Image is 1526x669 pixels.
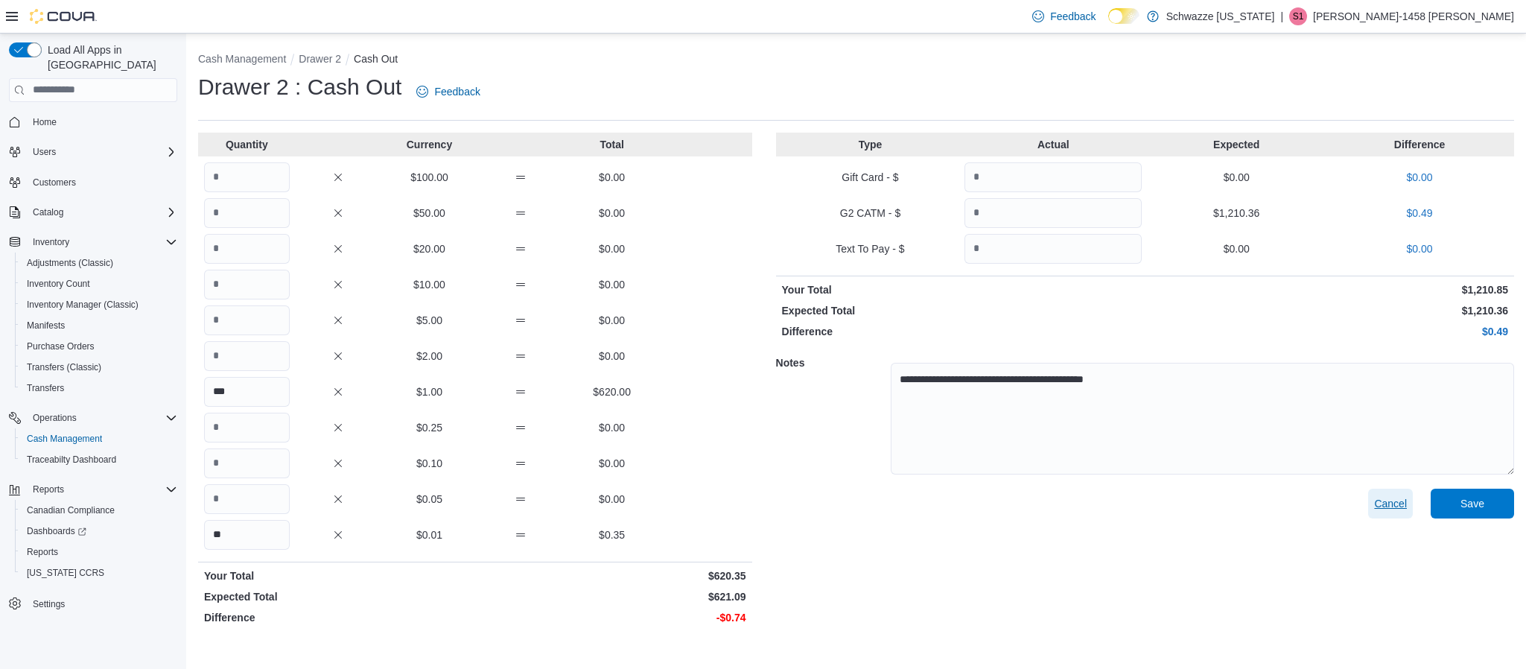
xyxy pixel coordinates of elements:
[21,254,119,272] a: Adjustments (Classic)
[204,377,290,407] input: Quantity
[782,282,1142,297] p: Your Total
[15,294,183,315] button: Inventory Manager (Classic)
[27,433,102,445] span: Cash Management
[204,234,290,264] input: Quantity
[27,278,90,290] span: Inventory Count
[15,521,183,542] a: Dashboards
[387,241,472,256] p: $20.00
[21,430,108,448] a: Cash Management
[204,589,472,604] p: Expected Total
[478,568,746,583] p: $620.35
[964,137,1142,152] p: Actual
[410,77,486,107] a: Feedback
[33,177,76,188] span: Customers
[33,598,65,610] span: Settings
[3,171,183,193] button: Customers
[21,564,177,582] span: Washington CCRS
[569,492,655,507] p: $0.00
[27,233,177,251] span: Inventory
[21,358,107,376] a: Transfers (Classic)
[21,275,177,293] span: Inventory Count
[21,337,177,355] span: Purchase Orders
[204,448,290,478] input: Quantity
[204,520,290,550] input: Quantity
[1331,137,1508,152] p: Difference
[21,522,177,540] span: Dashboards
[27,382,64,394] span: Transfers
[27,481,177,498] span: Reports
[1331,241,1508,256] p: $0.00
[1148,170,1325,185] p: $0.00
[964,234,1142,264] input: Quantity
[15,357,183,378] button: Transfers (Classic)
[33,483,64,495] span: Reports
[21,501,121,519] a: Canadian Compliance
[21,451,122,469] a: Traceabilty Dashboard
[1368,489,1413,519] button: Cancel
[15,542,183,562] button: Reports
[1148,324,1508,339] p: $0.49
[3,408,183,428] button: Operations
[569,241,655,256] p: $0.00
[387,456,472,471] p: $0.10
[15,428,183,449] button: Cash Management
[782,324,1142,339] p: Difference
[1460,496,1484,511] span: Save
[15,273,183,294] button: Inventory Count
[204,568,472,583] p: Your Total
[15,315,183,336] button: Manifests
[3,479,183,500] button: Reports
[27,454,116,466] span: Traceabilty Dashboard
[569,170,655,185] p: $0.00
[21,296,144,314] a: Inventory Manager (Classic)
[15,378,183,399] button: Transfers
[27,203,177,221] span: Catalog
[21,430,177,448] span: Cash Management
[21,501,177,519] span: Canadian Compliance
[15,449,183,470] button: Traceabilty Dashboard
[1026,1,1101,31] a: Feedback
[27,504,115,516] span: Canadian Compliance
[204,484,290,514] input: Quantity
[204,270,290,299] input: Quantity
[27,174,82,191] a: Customers
[204,162,290,192] input: Quantity
[204,610,472,625] p: Difference
[27,320,65,332] span: Manifests
[198,72,401,102] h1: Drawer 2 : Cash Out
[27,233,75,251] button: Inventory
[3,202,183,223] button: Catalog
[299,53,341,65] button: Drawer 2
[569,527,655,542] p: $0.35
[204,413,290,443] input: Quantity
[33,116,57,128] span: Home
[387,313,472,328] p: $5.00
[434,84,480,99] span: Feedback
[27,143,62,161] button: Users
[782,206,959,221] p: G2 CATM - $
[3,592,183,614] button: Settings
[27,409,177,427] span: Operations
[569,206,655,221] p: $0.00
[1166,7,1275,25] p: Schwazze [US_STATE]
[21,275,96,293] a: Inventory Count
[1148,206,1325,221] p: $1,210.36
[27,567,104,579] span: [US_STATE] CCRS
[27,113,63,131] a: Home
[27,257,113,269] span: Adjustments (Classic)
[387,277,472,292] p: $10.00
[782,137,959,152] p: Type
[782,241,959,256] p: Text To Pay - $
[21,296,177,314] span: Inventory Manager (Classic)
[27,203,69,221] button: Catalog
[15,500,183,521] button: Canadian Compliance
[15,253,183,273] button: Adjustments (Classic)
[1431,489,1514,519] button: Save
[964,162,1142,192] input: Quantity
[1108,8,1139,24] input: Dark Mode
[478,610,746,625] p: -$0.74
[27,409,83,427] button: Operations
[27,546,58,558] span: Reports
[387,420,472,435] p: $0.25
[3,111,183,133] button: Home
